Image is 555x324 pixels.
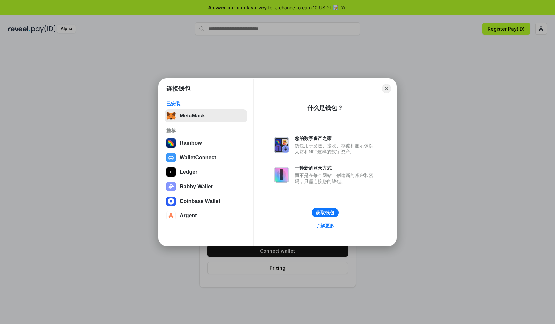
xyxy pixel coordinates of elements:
[180,198,220,204] div: Coinbase Wallet
[180,113,205,119] div: MetaMask
[180,155,216,161] div: WalletConnect
[312,221,338,230] a: 了解更多
[180,184,213,190] div: Rabby Wallet
[166,85,190,93] h1: 连接钱包
[165,195,247,208] button: Coinbase Wallet
[295,172,377,184] div: 而不是在每个网站上创建新的账户和密码，只需连接您的钱包。
[165,151,247,164] button: WalletConnect
[166,211,176,220] img: svg+xml,%3Csvg%20width%3D%2228%22%20height%3D%2228%22%20viewBox%3D%220%200%2028%2028%22%20fill%3D...
[180,169,197,175] div: Ledger
[180,213,197,219] div: Argent
[165,180,247,193] button: Rabby Wallet
[165,165,247,179] button: Ledger
[274,137,289,153] img: svg+xml,%3Csvg%20xmlns%3D%22http%3A%2F%2Fwww.w3.org%2F2000%2Fsvg%22%20fill%3D%22none%22%20viewBox...
[316,210,334,216] div: 获取钱包
[295,135,377,141] div: 您的数字资产之家
[166,182,176,191] img: svg+xml,%3Csvg%20xmlns%3D%22http%3A%2F%2Fwww.w3.org%2F2000%2Fsvg%22%20fill%3D%22none%22%20viewBox...
[316,223,334,229] div: 了解更多
[165,136,247,150] button: Rainbow
[165,209,247,222] button: Argent
[307,104,343,112] div: 什么是钱包？
[166,101,245,107] div: 已安装
[274,167,289,183] img: svg+xml,%3Csvg%20xmlns%3D%22http%3A%2F%2Fwww.w3.org%2F2000%2Fsvg%22%20fill%3D%22none%22%20viewBox...
[166,167,176,177] img: svg+xml,%3Csvg%20xmlns%3D%22http%3A%2F%2Fwww.w3.org%2F2000%2Fsvg%22%20width%3D%2228%22%20height%3...
[295,143,377,155] div: 钱包用于发送、接收、存储和显示像以太坊和NFT这样的数字资产。
[166,153,176,162] img: svg+xml,%3Csvg%20width%3D%2228%22%20height%3D%2228%22%20viewBox%3D%220%200%2028%2028%22%20fill%3D...
[165,109,247,122] button: MetaMask
[166,197,176,206] img: svg+xml,%3Csvg%20width%3D%2228%22%20height%3D%2228%22%20viewBox%3D%220%200%2028%2028%22%20fill%3D...
[295,165,377,171] div: 一种新的登录方式
[180,140,202,146] div: Rainbow
[166,111,176,120] img: svg+xml,%3Csvg%20fill%3D%22none%22%20height%3D%2233%22%20viewBox%3D%220%200%2035%2033%22%20width%...
[312,208,339,217] button: 获取钱包
[166,128,245,134] div: 推荐
[382,84,391,93] button: Close
[166,138,176,148] img: svg+xml,%3Csvg%20width%3D%22120%22%20height%3D%22120%22%20viewBox%3D%220%200%20120%20120%22%20fil...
